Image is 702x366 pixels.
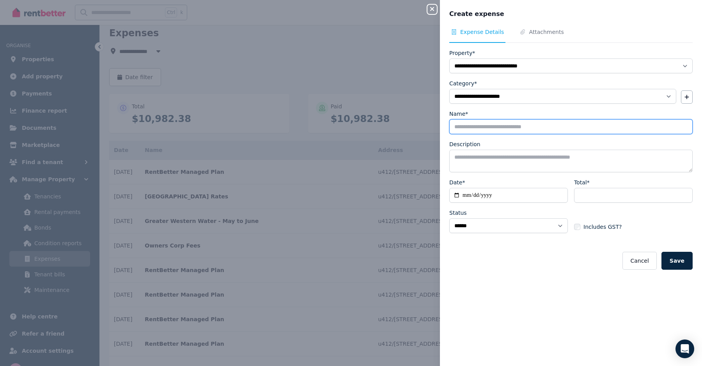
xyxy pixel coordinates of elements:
[574,224,580,230] input: Includes GST?
[449,80,477,87] label: Category*
[449,49,475,57] label: Property*
[529,28,564,36] span: Attachments
[449,28,693,43] nav: Tabs
[675,339,694,358] div: Open Intercom Messenger
[574,179,590,186] label: Total*
[460,28,504,36] span: Expense Details
[583,223,622,231] span: Includes GST?
[449,209,467,217] label: Status
[449,140,480,148] label: Description
[661,252,693,270] button: Save
[622,252,656,270] button: Cancel
[449,179,465,186] label: Date*
[449,9,504,19] span: Create expense
[449,110,468,118] label: Name*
